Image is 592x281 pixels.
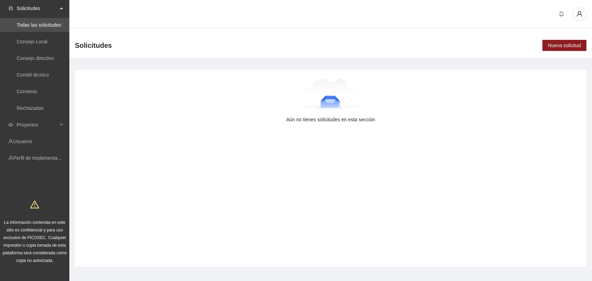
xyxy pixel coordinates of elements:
[17,22,61,28] a: Todas las solicitudes
[8,6,13,11] span: inbox
[75,40,112,51] span: Solicitudes
[17,105,44,111] a: Rechazadas
[17,72,49,78] a: Comité técnico
[17,89,37,94] a: Convenio
[542,40,586,51] button: Nueva solicitud
[573,7,586,21] button: user
[17,118,58,132] span: Proyectos
[548,42,581,49] span: Nueva solicitud
[556,8,567,19] button: bell
[302,78,359,113] img: Aún no tienes solicitudes en esta sección
[86,116,575,123] div: Aún no tienes solicitudes en esta sección
[8,122,13,127] span: eye
[13,139,32,144] a: Usuarios
[573,11,586,17] span: user
[17,55,54,61] a: Consejo directivo
[556,11,567,17] span: bell
[13,155,67,161] a: Perfil de implementadora
[3,220,67,263] span: La información contenida en este sitio es confidencial y para uso exclusivo de FICOSEC. Cualquier...
[17,1,58,15] span: Solicitudes
[30,200,39,209] span: warning
[17,39,48,44] a: Consejo Local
